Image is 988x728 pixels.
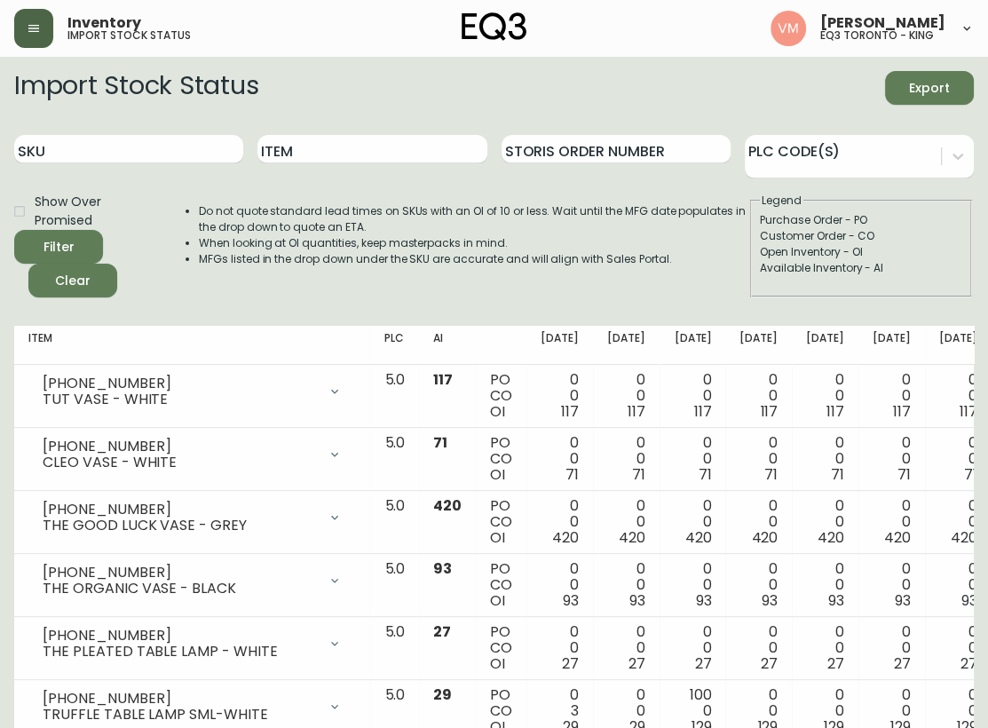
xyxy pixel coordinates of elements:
div: PO CO [490,372,512,420]
span: 71 [764,464,778,485]
span: 93 [629,590,645,611]
span: Export [899,77,960,99]
span: Show Over Promised [35,193,149,230]
th: [DATE] [660,326,726,365]
span: 420 [619,527,645,548]
div: [PHONE_NUMBER] [43,691,317,707]
li: MFGs listed in the drop down under the SKU are accurate and will align with Sales Portal. [199,251,748,267]
div: 0 0 [607,498,645,546]
div: Purchase Order - PO [760,212,962,228]
img: 0f63483a436850f3a2e29d5ab35f16df [771,11,806,46]
span: Clear [43,270,103,292]
span: 420 [751,527,778,548]
th: [DATE] [593,326,660,365]
th: [DATE] [725,326,792,365]
div: 0 0 [541,372,579,420]
span: 27 [628,653,645,674]
span: 71 [897,464,911,485]
td: 5.0 [370,365,419,428]
td: 5.0 [370,617,419,680]
span: 71 [964,464,977,485]
div: Available Inventory - AI [760,260,962,276]
div: 0 0 [939,624,977,672]
span: 27 [562,653,579,674]
div: [PHONE_NUMBER] [43,628,317,644]
div: 0 0 [806,624,844,672]
div: [PHONE_NUMBER] [43,439,317,455]
span: 29 [433,684,452,705]
span: 420 [818,527,844,548]
span: 27 [827,653,844,674]
th: [DATE] [526,326,593,365]
div: 0 0 [806,435,844,483]
span: Inventory [67,16,141,30]
div: Customer Order - CO [760,228,962,244]
span: 71 [565,464,579,485]
button: Clear [28,264,117,297]
span: 420 [552,527,579,548]
div: 0 0 [939,372,977,420]
div: TRUFFLE TABLE LAMP SML-WHITE [43,707,317,723]
li: Do not quote standard lead times on SKUs with an OI of 10 or less. Wait until the MFG date popula... [199,203,748,235]
li: When looking at OI quantities, keep masterpacks in mind. [199,235,748,251]
div: [PHONE_NUMBER]THE PLEATED TABLE LAMP - WHITE [28,624,356,663]
div: 0 0 [674,435,712,483]
span: 117 [826,401,844,422]
span: 420 [884,527,911,548]
div: 0 0 [739,624,778,672]
div: 0 0 [607,435,645,483]
span: 93 [696,590,712,611]
div: 0 0 [674,372,712,420]
div: 0 0 [674,624,712,672]
span: 420 [433,495,462,516]
div: Filter [43,236,75,258]
div: 0 0 [873,561,911,609]
span: 27 [695,653,712,674]
span: 117 [694,401,712,422]
legend: Legend [760,193,803,209]
img: logo [462,12,527,41]
div: 0 0 [674,561,712,609]
div: CLEO VASE - WHITE [43,455,317,471]
span: 117 [561,401,579,422]
span: 27 [761,653,778,674]
div: 0 0 [873,372,911,420]
div: PO CO [490,498,512,546]
span: 117 [960,401,977,422]
div: THE GOOD LUCK VASE - GREY [43,518,317,534]
td: 5.0 [370,554,419,617]
th: Item [14,326,370,365]
div: [PHONE_NUMBER]THE ORGANIC VASE - BLACK [28,561,356,600]
div: 0 0 [607,372,645,420]
div: 0 0 [739,435,778,483]
span: 71 [632,464,645,485]
span: 117 [433,369,453,390]
div: 0 0 [739,498,778,546]
span: OI [490,590,505,611]
div: 0 0 [873,624,911,672]
div: TUT VASE - WHITE [43,392,317,408]
div: THE ORGANIC VASE - BLACK [43,581,317,597]
th: PLC [370,326,419,365]
span: 93 [563,590,579,611]
div: [PHONE_NUMBER]TUT VASE - WHITE [28,372,356,411]
span: OI [490,527,505,548]
th: AI [419,326,476,365]
h5: eq3 toronto - king [820,30,934,41]
td: 5.0 [370,428,419,491]
div: [PHONE_NUMBER]TRUFFLE TABLE LAMP SML-WHITE [28,687,356,726]
span: 71 [831,464,844,485]
span: 27 [960,653,977,674]
div: 0 0 [806,498,844,546]
div: 0 0 [541,435,579,483]
div: PO CO [490,435,512,483]
div: 0 0 [739,561,778,609]
div: 0 0 [873,435,911,483]
div: 0 0 [541,624,579,672]
div: [PHONE_NUMBER]CLEO VASE - WHITE [28,435,356,474]
div: [PHONE_NUMBER] [43,502,317,518]
td: 5.0 [370,491,419,554]
div: PO CO [490,624,512,672]
span: [PERSON_NAME] [820,16,945,30]
span: 71 [433,432,447,453]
